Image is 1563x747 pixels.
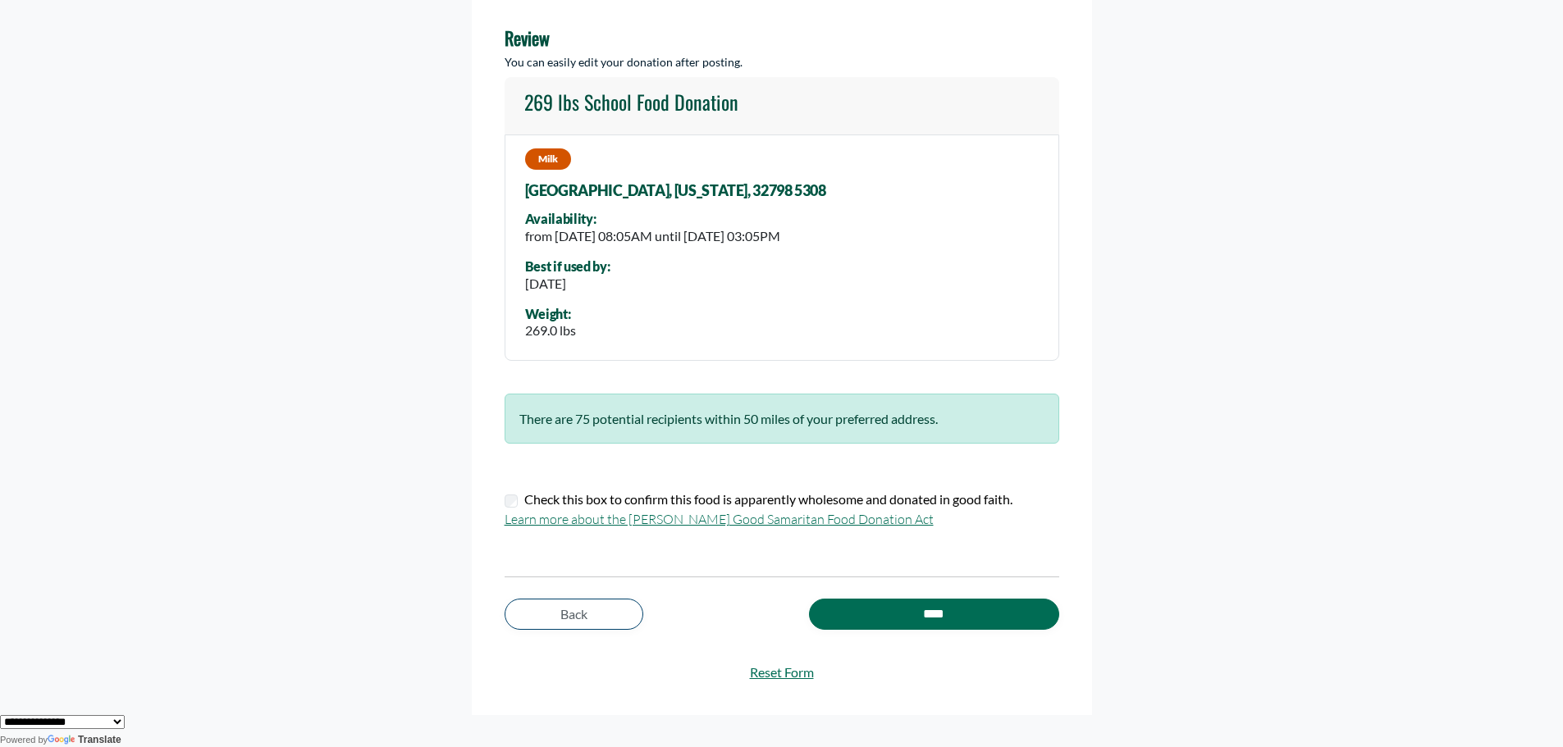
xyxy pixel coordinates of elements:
[505,27,1059,48] h4: Review
[524,90,738,114] h4: 269 lbs School Food Donation
[525,274,610,294] div: [DATE]
[524,490,1012,509] label: Check this box to confirm this food is apparently wholesome and donated in good faith.
[48,735,78,746] img: Google Translate
[505,663,1059,682] a: Reset Form
[505,599,643,630] a: Back
[525,226,780,246] div: from [DATE] 08:05AM until [DATE] 03:05PM
[48,734,121,745] a: Translate
[525,148,571,170] span: Milk
[525,259,610,274] div: Best if used by:
[525,183,826,199] span: [GEOGRAPHIC_DATA], [US_STATE], 32798 5308
[505,394,1059,444] div: There are 75 potential recipients within 50 miles of your preferred address.
[505,56,1059,70] h5: You can easily edit your donation after posting.
[525,321,576,340] div: 269.0 lbs
[505,511,934,527] a: Learn more about the [PERSON_NAME] Good Samaritan Food Donation Act
[525,307,576,321] div: Weight:
[525,212,780,226] div: Availability:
